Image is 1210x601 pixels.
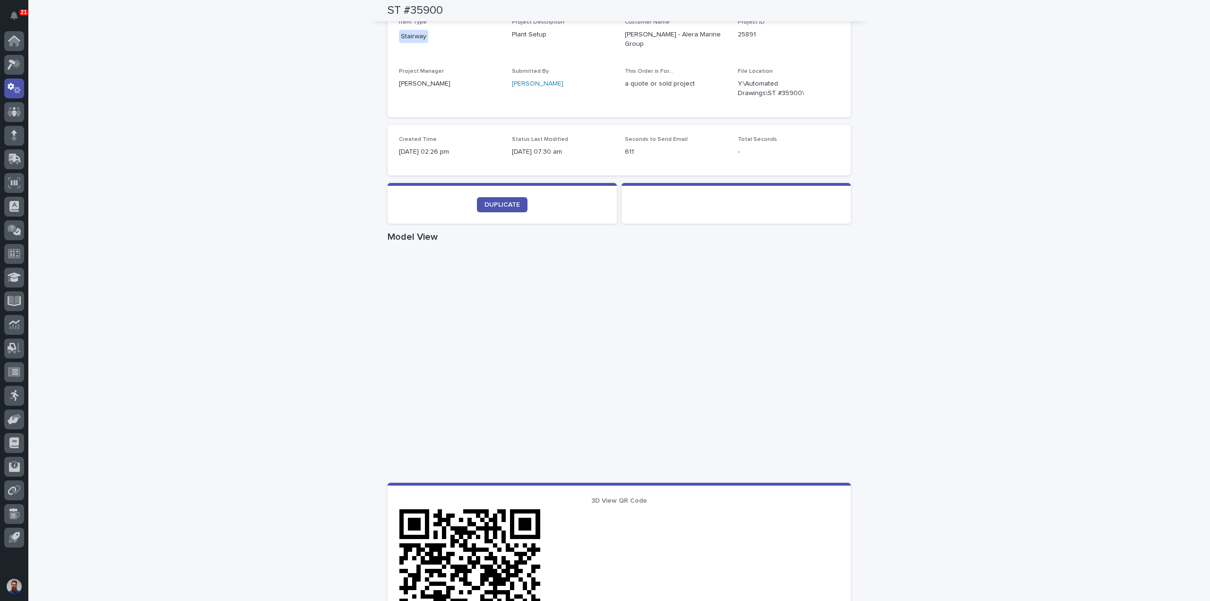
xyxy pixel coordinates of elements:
: Y:\Automated Drawings\ST #35900\ [738,79,817,99]
div: Stairway [399,30,428,44]
a: [PERSON_NAME] [512,79,563,89]
a: DUPLICATE [477,197,527,212]
span: Submitted By [512,69,549,74]
span: Project ID [738,19,765,25]
div: Notifications21 [12,11,24,26]
button: users-avatar [4,576,24,596]
span: Seconds to Send Email [625,137,688,142]
button: Notifications [4,6,24,26]
span: Status Last Modified [512,137,568,142]
span: Created Time [399,137,437,142]
h2: ST #35900 [388,4,443,17]
p: [PERSON_NAME] - Alera Marine Group [625,30,726,50]
p: [DATE] 07:30 am [512,147,614,157]
p: [DATE] 02:26 pm [399,147,501,157]
p: - [738,147,839,157]
p: 25891 [738,30,839,40]
h1: Model View [388,231,851,243]
span: DUPLICATE [484,201,520,208]
span: This Order is For... [625,69,673,74]
span: Customer Name [625,19,670,25]
p: Plant Setup [512,30,614,40]
p: [PERSON_NAME] [399,79,501,89]
p: 611 [625,147,726,157]
p: 21 [21,9,27,16]
span: 3D View QR Code [591,497,647,504]
span: File Location [738,69,773,74]
span: Project Manager [399,69,444,74]
iframe: Model View [388,246,851,483]
p: a quote or sold project [625,79,726,89]
span: Project Description [512,19,564,25]
span: Item Type [399,19,427,25]
span: Total Seconds [738,137,777,142]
